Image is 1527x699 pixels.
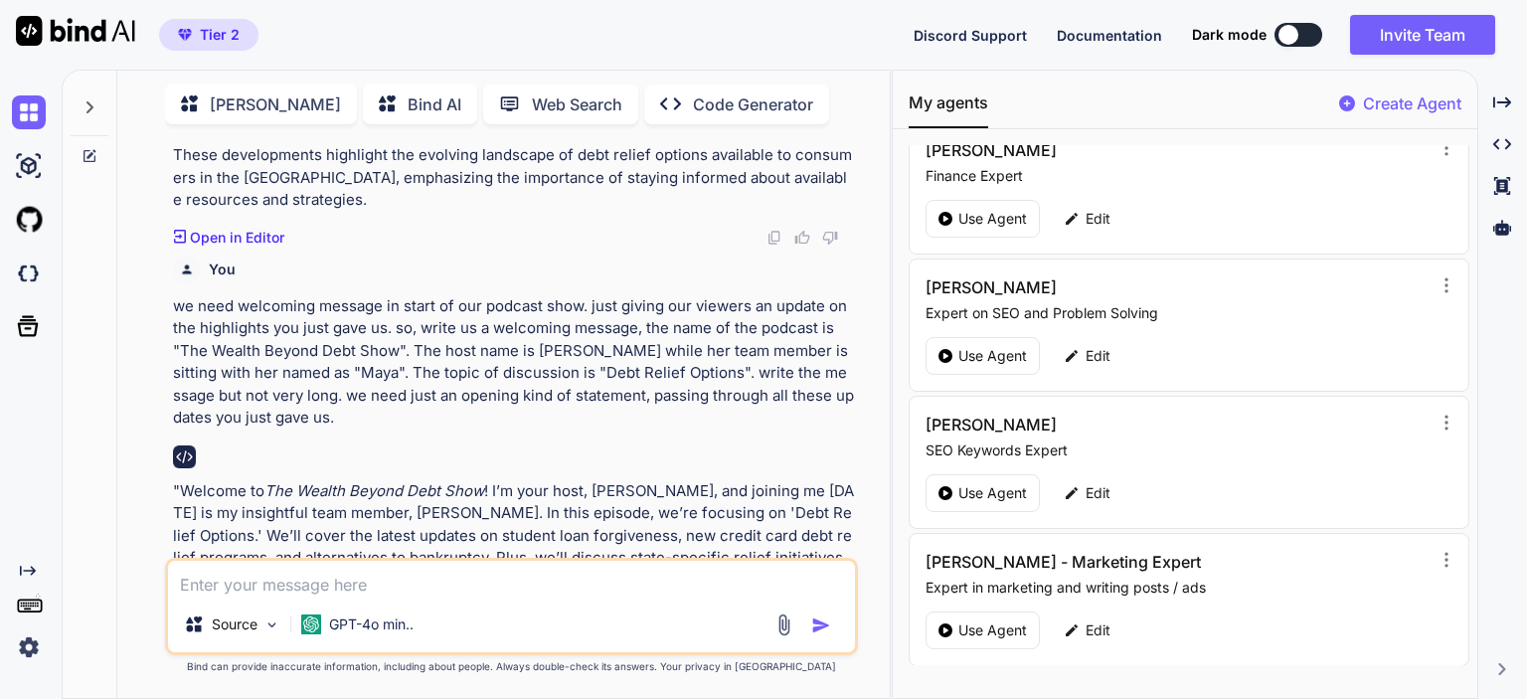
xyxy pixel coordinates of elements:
img: icon [811,615,831,635]
p: These developments highlight the evolving landscape of debt relief options available to consumers... [173,144,854,212]
img: githubLight [12,203,46,237]
img: chat [12,95,46,129]
h3: [PERSON_NAME] [926,138,1278,162]
p: Use Agent [958,483,1027,503]
img: like [794,230,810,246]
p: Use Agent [958,620,1027,640]
img: dislike [822,230,838,246]
p: Use Agent [958,346,1027,366]
p: Use Agent [958,209,1027,229]
p: SEO Keywords Expert [926,440,1430,460]
img: copy [766,230,782,246]
p: we need welcoming message in start of our podcast show. just giving our viewers an update on the ... [173,295,854,430]
img: GPT-4o mini [301,614,321,634]
p: GPT-4o min.. [329,614,414,634]
p: [PERSON_NAME] [210,92,341,116]
img: attachment [772,613,795,636]
p: Expert on SEO and Problem Solving [926,303,1430,323]
img: settings [12,630,46,664]
p: Source [212,614,257,634]
p: Web Search [532,92,622,116]
img: Bind AI [16,16,135,46]
p: Edit [1086,483,1110,503]
p: "Welcome to ! I’m your host, [PERSON_NAME], and joining me [DATE] is my insightful team member, [... [173,480,854,614]
img: premium [178,29,192,41]
button: My agents [909,90,988,128]
h3: [PERSON_NAME] - Marketing Expert [926,550,1278,574]
span: Dark mode [1192,25,1267,45]
p: Bind can provide inaccurate information, including about people. Always double-check its answers.... [165,659,858,674]
button: Invite Team [1350,15,1495,55]
p: Bind AI [408,92,461,116]
em: The Wealth Beyond Debt Show [264,481,484,500]
p: Expert in marketing and writing posts / ads [926,578,1430,598]
button: Discord Support [914,25,1027,46]
img: darkCloudIdeIcon [12,257,46,290]
p: Edit [1086,209,1110,229]
p: Edit [1086,346,1110,366]
button: Documentation [1057,25,1162,46]
span: Documentation [1057,27,1162,44]
span: Tier 2 [200,25,240,45]
p: Edit [1086,620,1110,640]
p: Open in Editor [190,228,284,248]
p: Finance Expert [926,166,1430,186]
button: premiumTier 2 [159,19,258,51]
p: Code Generator [693,92,813,116]
p: Create Agent [1363,91,1461,115]
h6: You [209,260,236,279]
h3: [PERSON_NAME] [926,275,1278,299]
img: Pick Models [263,616,280,633]
span: Discord Support [914,27,1027,44]
img: ai-studio [12,149,46,183]
h3: [PERSON_NAME] [926,413,1278,437]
